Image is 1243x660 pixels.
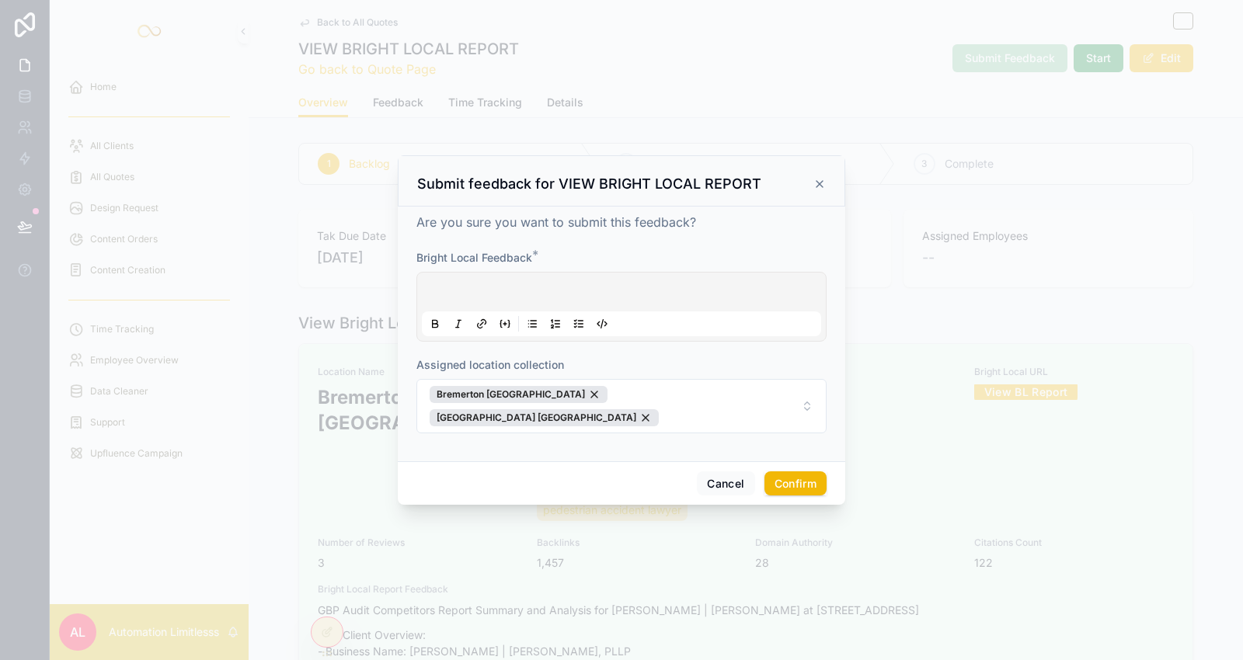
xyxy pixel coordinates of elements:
button: Select Button [416,379,827,433]
button: Unselect 130 [430,386,608,403]
button: Unselect 129 [430,409,659,426]
span: Bremerton [GEOGRAPHIC_DATA] [437,388,585,401]
h3: Submit feedback for VIEW BRIGHT LOCAL REPORT [417,175,761,193]
button: Confirm [764,471,827,496]
span: [GEOGRAPHIC_DATA] [GEOGRAPHIC_DATA] [437,412,636,424]
span: Are you sure you want to submit this feedback? [416,214,696,230]
span: Bright Local Feedback [416,251,532,264]
button: Cancel [697,471,754,496]
span: Assigned location collection [416,358,564,371]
